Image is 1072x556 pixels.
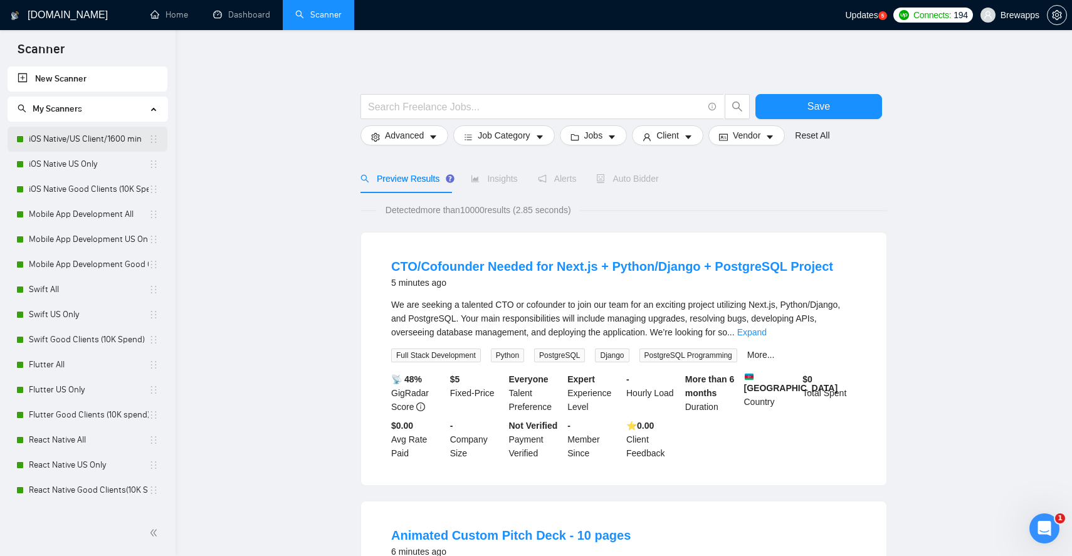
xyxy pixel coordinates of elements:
b: Everyone [509,374,549,384]
a: homeHome [150,9,188,20]
button: barsJob Categorycaret-down [453,125,554,145]
li: iOS Native Good Clients (10K Spend) [8,177,167,202]
a: Mobile App Development Good Clients (15K Spend) [29,252,149,277]
img: upwork-logo.png [899,10,909,20]
span: Auto Bidder [596,174,658,184]
button: folderJobscaret-down [560,125,628,145]
span: holder [149,460,159,470]
span: Save [807,98,830,114]
img: 🇦🇿 [745,372,754,381]
li: New Scanner [8,66,167,92]
div: GigRadar Score [389,372,448,414]
li: Mobile App Development All [8,202,167,227]
li: iOS Native US Only [8,152,167,177]
span: holder [149,209,159,219]
button: idcardVendorcaret-down [708,125,785,145]
b: ⭐️ 0.00 [626,421,654,431]
span: double-left [149,527,162,539]
span: Django [595,349,629,362]
a: React Native All [29,427,149,453]
a: iOS Native Good Clients (10K Spend) [29,177,149,202]
b: 📡 48% [391,374,422,384]
div: Payment Verified [507,419,565,460]
span: We are seeking a talented CTO or cofounder to join our team for an exciting project utilizing Nex... [391,300,840,337]
a: Flutter Good Clients (10K spend) [29,402,149,427]
span: robot [596,174,605,183]
span: My Scanners [18,103,82,114]
span: holder [149,385,159,395]
span: Advanced [385,129,424,142]
button: search [725,94,750,119]
span: bars [464,132,473,142]
img: logo [11,6,19,26]
span: 1 [1055,513,1065,523]
li: Flutter All [8,352,167,377]
a: More... [747,350,775,360]
div: Fixed-Price [448,372,507,414]
b: $0.00 [391,421,413,431]
span: holder [149,335,159,345]
span: holder [149,435,159,445]
a: Expand [737,327,767,337]
span: holder [149,159,159,169]
a: setting [1047,10,1067,20]
span: holder [149,184,159,194]
span: Insights [471,174,517,184]
b: More than 6 months [685,374,735,398]
li: React Native Good Clients(10K Spend) [8,478,167,503]
li: Flutter Good Clients (10K spend) [8,402,167,427]
a: Swift US Only [29,302,149,327]
div: Duration [683,372,742,414]
span: Full Stack Development [391,349,481,362]
input: Search Freelance Jobs... [368,99,703,115]
span: Client [656,129,679,142]
button: setting [1047,5,1067,25]
a: dashboardDashboard [213,9,270,20]
div: Company Size [448,419,507,460]
span: Detected more than 10000 results (2.85 seconds) [377,203,580,217]
a: React Native Good Clients(10K Spend) [29,478,149,503]
span: idcard [719,132,728,142]
span: search [18,104,26,113]
div: We are seeking a talented CTO or cofounder to join our team for an exciting project utilizing Nex... [391,298,856,339]
span: setting [1048,10,1066,20]
span: user [984,11,992,19]
span: info-circle [416,402,425,411]
button: Save [755,94,882,119]
div: Tooltip anchor [444,173,456,184]
a: Flutter US Only [29,377,149,402]
text: 5 [881,13,884,19]
div: Experience Level [565,372,624,414]
span: user [643,132,651,142]
span: Vendor [733,129,760,142]
span: PostgreSQL [534,349,585,362]
span: Scanner [8,40,75,66]
span: Updates [845,10,878,20]
b: Not Verified [509,421,558,431]
span: holder [149,485,159,495]
span: Job Category [478,129,530,142]
span: search [360,174,369,183]
a: React Native US Only [29,453,149,478]
a: Animated Custom Pitch Deck - 10 pages [391,528,631,542]
li: React Native All [8,427,167,453]
span: notification [538,174,547,183]
div: Country [742,372,801,414]
li: Swift Good Clients (10K Spend) [8,327,167,352]
span: search [725,101,749,112]
b: - [626,374,629,384]
span: ... [727,327,735,337]
div: Client Feedback [624,419,683,460]
span: 194 [954,8,967,22]
b: - [450,421,453,431]
span: caret-down [535,132,544,142]
li: iOS Native/US Client/1600 min [8,127,167,152]
div: Total Spent [800,372,859,414]
div: Talent Preference [507,372,565,414]
a: Swift All [29,277,149,302]
span: holder [149,285,159,295]
span: caret-down [429,132,438,142]
span: holder [149,260,159,270]
span: holder [149,360,159,370]
span: Preview Results [360,174,451,184]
